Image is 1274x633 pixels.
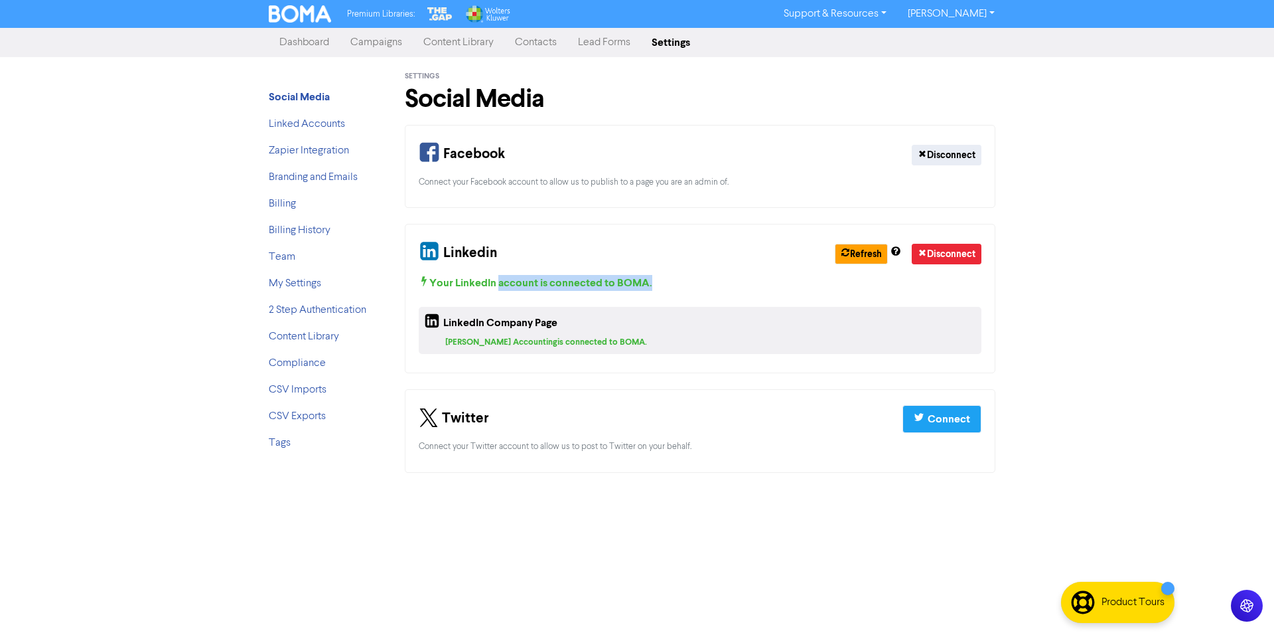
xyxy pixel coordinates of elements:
[347,10,415,19] span: Premium Libraries:
[269,358,326,369] a: Compliance
[835,244,888,264] button: Refresh
[928,411,970,427] div: Connect
[425,5,455,23] img: The Gap
[419,238,497,270] div: Linkedin
[464,5,510,23] img: Wolters Kluwer
[419,176,981,189] div: Connect your Facebook account to allow us to publish to a page you are an admin of.
[419,440,981,453] div: Connect your Twitter account to allow us to post to Twitter on your behalf.
[567,29,641,56] a: Lead Forms
[269,119,345,130] a: Linked Accounts
[419,403,489,435] div: Twitter
[419,275,981,291] div: Your LinkedIn account is connected to BOMA .
[405,72,439,81] span: Settings
[902,405,981,433] button: Connect
[641,29,701,56] a: Settings
[405,224,995,373] div: Your Linkedin and Company Page Connection
[912,244,981,264] button: Disconnect
[424,312,557,336] div: LinkedIn Company Page
[405,389,995,472] div: Your Twitter Connection
[269,225,330,236] a: Billing History
[269,29,340,56] a: Dashboard
[405,84,995,114] h1: Social Media
[773,3,897,25] a: Support & Resources
[269,252,295,262] a: Team
[269,90,330,104] strong: Social Media
[269,305,366,316] a: 2 Step Authentication
[340,29,413,56] a: Campaigns
[269,145,349,156] a: Zapier Integration
[269,5,331,23] img: BOMA Logo
[912,145,981,165] button: Disconnect
[419,139,505,171] div: Facebook
[269,411,326,422] a: CSV Exports
[445,336,976,349] div: [PERSON_NAME] Accounting is connected to BOMA.
[269,92,330,103] a: Social Media
[269,199,296,209] a: Billing
[269,438,291,448] a: Tags
[269,331,339,342] a: Content Library
[405,125,995,208] div: Your Facebook Connection
[413,29,504,56] a: Content Library
[269,278,321,289] a: My Settings
[1208,569,1274,633] iframe: Chat Widget
[269,385,326,395] a: CSV Imports
[504,29,567,56] a: Contacts
[897,3,1005,25] a: [PERSON_NAME]
[269,172,358,183] a: Branding and Emails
